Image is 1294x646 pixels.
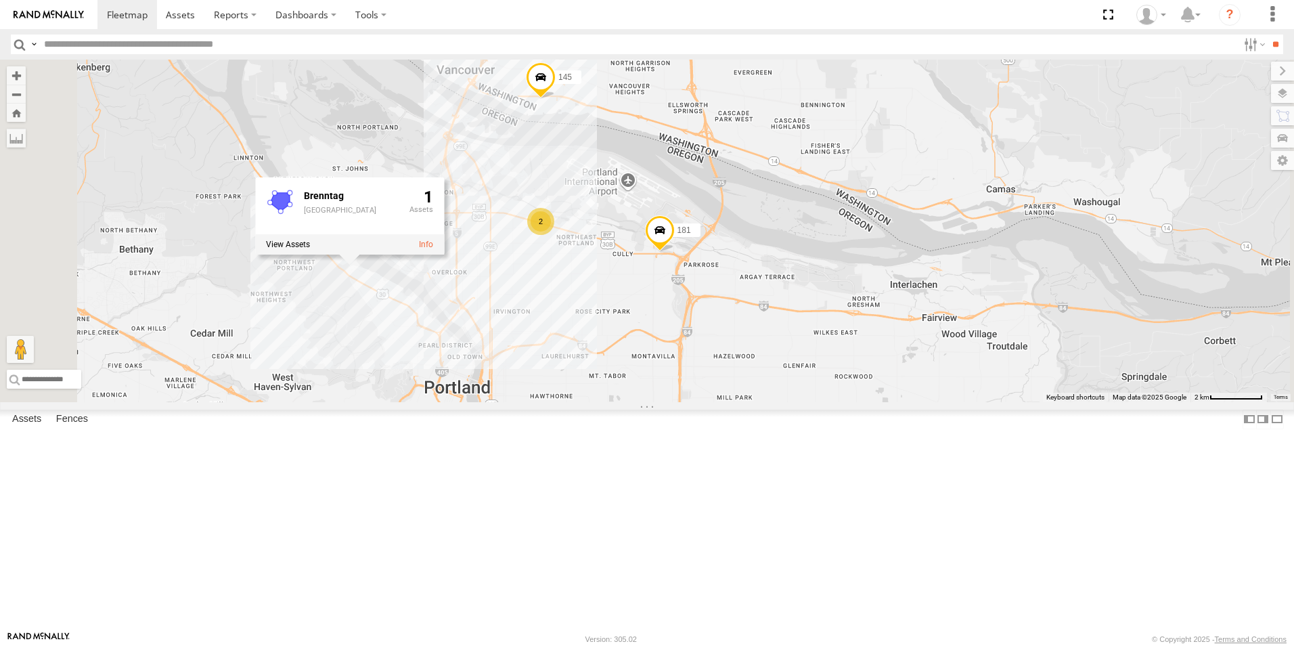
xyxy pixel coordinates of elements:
[266,240,310,249] label: View assets associated with this fence
[1195,393,1209,401] span: 2 km
[409,188,433,232] div: 1
[1113,393,1186,401] span: Map data ©2025 Google
[14,10,84,20] img: rand-logo.svg
[1190,393,1267,402] button: Map Scale: 2 km per 75 pixels
[1271,151,1294,170] label: Map Settings
[527,208,554,235] div: 2
[1152,635,1287,643] div: © Copyright 2025 -
[304,207,399,215] div: [GEOGRAPHIC_DATA]
[49,410,95,429] label: Fences
[1132,5,1171,25] div: Keith Washburn
[1046,393,1105,402] button: Keyboard shortcuts
[677,226,691,236] span: 181
[304,191,399,201] div: Fence Name - Brenntag
[1256,410,1270,429] label: Dock Summary Table to the Right
[1215,635,1287,643] a: Terms and Conditions
[7,104,26,122] button: Zoom Home
[7,129,26,148] label: Measure
[28,35,39,54] label: Search Query
[1274,395,1288,400] a: Terms
[7,66,26,85] button: Zoom in
[5,410,48,429] label: Assets
[1219,4,1241,26] i: ?
[1270,410,1284,429] label: Hide Summary Table
[558,72,572,82] span: 145
[419,240,433,249] a: View fence details
[1243,410,1256,429] label: Dock Summary Table to the Left
[7,85,26,104] button: Zoom out
[7,336,34,363] button: Drag Pegman onto the map to open Street View
[585,635,637,643] div: Version: 305.02
[7,632,70,646] a: Visit our Website
[1239,35,1268,54] label: Search Filter Options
